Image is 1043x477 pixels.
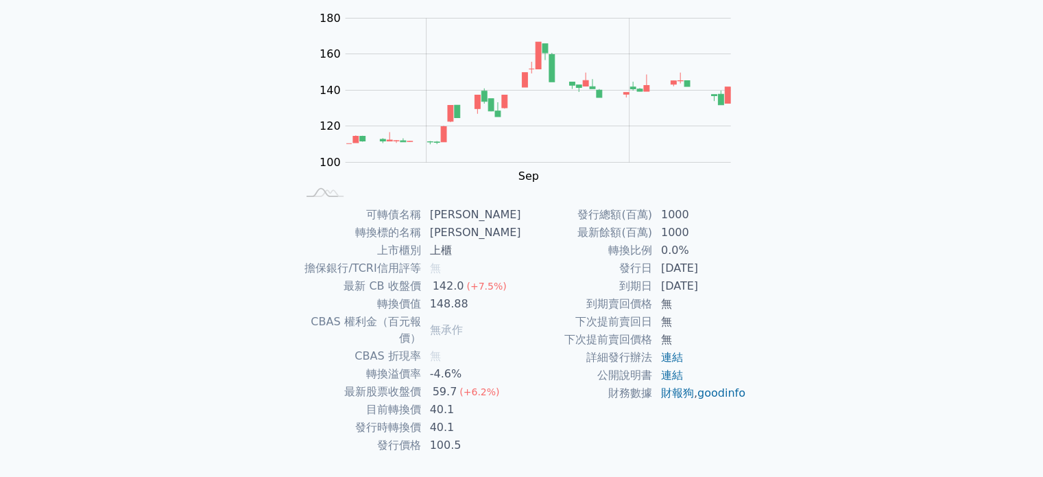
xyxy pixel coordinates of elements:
td: 轉換標的名稱 [297,224,422,242]
td: 到期日 [522,277,653,295]
iframe: Chat Widget [974,411,1043,477]
tspan: Sep [518,170,539,183]
td: [PERSON_NAME] [422,206,522,224]
td: 無 [653,313,747,331]
td: 1000 [653,224,747,242]
td: CBAS 折現率 [297,347,422,365]
td: 無 [653,331,747,349]
span: 無 [430,349,441,362]
td: 40.1 [422,419,522,437]
div: 142.0 [430,278,467,294]
g: Series [346,42,730,144]
td: 0.0% [653,242,747,259]
td: 發行價格 [297,437,422,454]
td: 發行總額(百萬) [522,206,653,224]
a: 財報狗 [661,386,694,399]
tspan: 160 [320,47,341,60]
tspan: 180 [320,12,341,25]
td: 下次提前賣回日 [522,313,653,331]
span: 無承作 [430,323,463,336]
td: [DATE] [653,277,747,295]
td: 下次提前賣回價格 [522,331,653,349]
td: [PERSON_NAME] [422,224,522,242]
td: 公開說明書 [522,367,653,384]
td: , [653,384,747,402]
td: 發行時轉換價 [297,419,422,437]
td: 最新 CB 收盤價 [297,277,422,295]
a: 連結 [661,351,683,364]
td: 到期賣回價格 [522,295,653,313]
td: 40.1 [422,401,522,419]
span: 無 [430,261,441,275]
td: 擔保銀行/TCRI信用評等 [297,259,422,277]
td: 最新股票收盤價 [297,383,422,401]
g: Chart [312,12,751,183]
tspan: 120 [320,119,341,132]
td: 148.88 [422,295,522,313]
td: [DATE] [653,259,747,277]
span: (+6.2%) [459,386,499,397]
td: 無 [653,295,747,313]
td: 財務數據 [522,384,653,402]
tspan: 140 [320,84,341,97]
td: 轉換價值 [297,295,422,313]
td: 100.5 [422,437,522,454]
td: 轉換溢價率 [297,365,422,383]
td: 發行日 [522,259,653,277]
td: 最新餘額(百萬) [522,224,653,242]
div: 聊天小工具 [974,411,1043,477]
span: (+7.5%) [466,281,506,292]
td: 上市櫃別 [297,242,422,259]
a: goodinfo [697,386,745,399]
td: CBAS 權利金（百元報價） [297,313,422,347]
div: 59.7 [430,384,460,400]
td: 1000 [653,206,747,224]
td: 轉換比例 [522,242,653,259]
a: 連結 [661,369,683,382]
td: 詳細發行辦法 [522,349,653,367]
td: 目前轉換價 [297,401,422,419]
tspan: 100 [320,156,341,169]
td: 可轉債名稱 [297,206,422,224]
td: 上櫃 [422,242,522,259]
td: -4.6% [422,365,522,383]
